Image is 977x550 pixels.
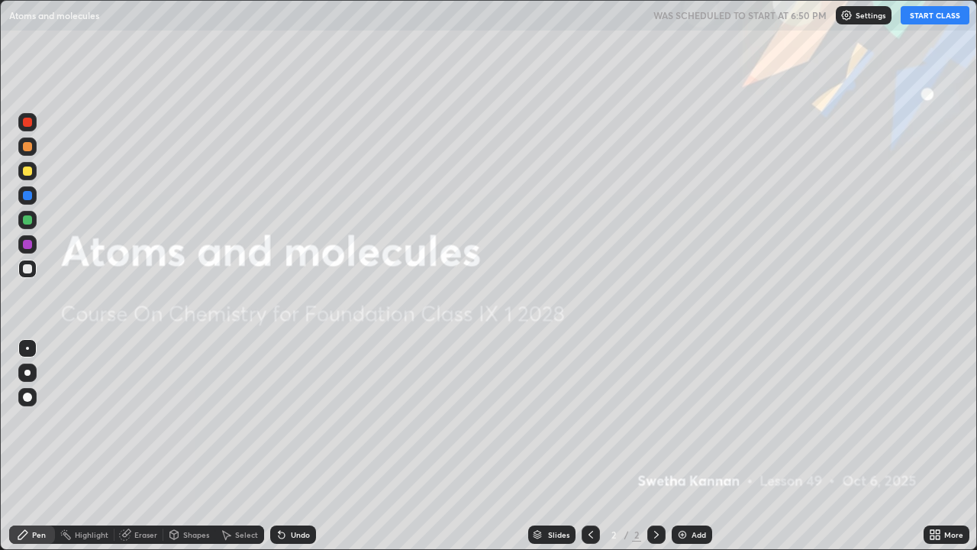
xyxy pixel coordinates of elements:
[291,531,310,539] div: Undo
[75,531,108,539] div: Highlight
[624,530,629,539] div: /
[676,529,688,541] img: add-slide-button
[9,9,99,21] p: Atoms and molecules
[606,530,621,539] div: 2
[183,531,209,539] div: Shapes
[32,531,46,539] div: Pen
[653,8,827,22] h5: WAS SCHEDULED TO START AT 6:50 PM
[840,9,853,21] img: class-settings-icons
[901,6,969,24] button: START CLASS
[944,531,963,539] div: More
[548,531,569,539] div: Slides
[134,531,157,539] div: Eraser
[235,531,258,539] div: Select
[856,11,885,19] p: Settings
[692,531,706,539] div: Add
[632,528,641,542] div: 2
